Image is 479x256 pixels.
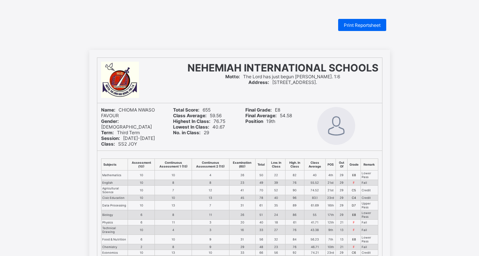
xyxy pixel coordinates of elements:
td: 26 [229,210,256,220]
td: 12 [192,186,229,195]
td: 55 [304,210,326,220]
td: Lower Pass [360,235,378,244]
b: Lowest In Class: [173,124,209,130]
td: 2 [128,244,155,250]
td: 40 [304,171,326,180]
td: 33 [229,250,256,256]
td: 10 [155,195,192,201]
td: 21 [336,244,348,250]
td: 13 [155,250,192,256]
td: 51 [256,210,267,220]
span: 54.58 [245,113,292,118]
td: 8 [155,210,192,220]
td: E8 [347,210,360,220]
b: Highest In Class: [173,118,211,124]
th: Continuous Assessment 1 (15) [155,159,192,171]
th: Out Of [336,159,348,171]
b: Position [245,118,263,124]
td: F [347,244,360,250]
td: 10 [155,235,192,244]
td: Agricultural Science [101,186,128,195]
td: 29 [336,201,348,210]
td: 33 [256,225,267,235]
td: 27 [267,225,286,235]
td: 6 [128,210,155,220]
td: 39 [267,180,286,186]
th: Subjects [101,159,128,171]
td: 48 [256,244,267,250]
td: 10 [128,225,155,235]
td: Physics [101,220,128,225]
span: [STREET_ADDRESS]. [248,79,317,85]
span: 19th [245,118,275,124]
td: 26 [229,171,256,180]
td: 56.23 [304,235,326,244]
td: 21 [336,220,348,225]
td: 13 [192,195,229,201]
td: 70 [256,186,267,195]
td: 74.21 [304,250,326,256]
td: 23rd [326,195,336,201]
td: 6 [128,235,155,244]
td: 29 [336,186,348,195]
td: 29 [229,244,256,250]
td: 31 [229,235,256,244]
span: Third Term [101,130,140,135]
td: Civic Education [101,195,128,201]
td: 23 [267,244,286,250]
td: 4 [155,225,192,235]
td: 90 [285,186,304,195]
td: 76 [285,244,304,250]
td: 13 [336,235,348,244]
th: Total [256,159,267,171]
b: Address: [248,79,269,85]
td: 52 [267,186,286,195]
td: 21st [326,180,336,186]
td: 21st [326,186,336,195]
th: Examination (60) [229,159,256,171]
td: 23 [229,180,256,186]
td: 56 [267,250,286,256]
td: Fail [360,244,378,250]
td: 10 [155,171,192,180]
td: C4 [347,195,360,201]
td: 40 [267,195,286,201]
td: 20 [229,220,256,225]
td: 29 [336,180,348,186]
td: 49 [256,180,267,186]
td: 86 [285,210,304,220]
td: 11 [155,220,192,225]
th: High. In Class [285,159,304,171]
td: F [347,220,360,225]
b: Class Average: [173,113,207,118]
span: The Lord has just begun [PERSON_NAME]. 1:6 [225,74,340,79]
td: Credit [360,186,378,195]
b: Motto: [225,74,240,79]
td: 43.38 [304,225,326,235]
td: 45 [229,195,256,201]
td: 3 [192,225,229,235]
b: No. in Class: [173,130,201,135]
b: Session: [101,135,120,141]
td: 96 [285,195,304,201]
td: D7 [347,201,360,210]
th: Class Average [304,159,326,171]
td: 10 [128,171,155,180]
td: 18 [267,220,286,225]
td: 13 [336,225,348,235]
td: 61 [256,201,267,210]
td: 17th [326,210,336,220]
span: 655 [173,107,211,113]
td: Economics [101,250,128,256]
td: Mathematics [101,171,128,180]
td: 24 [267,210,286,220]
b: Total Score: [173,107,200,113]
td: C6 [347,250,360,256]
b: Final Grade: [245,107,272,113]
td: 9 [192,244,229,250]
td: 11 [192,210,229,220]
th: Assessment (10) [128,159,155,171]
td: 12th [326,220,336,225]
td: 13 [155,201,192,210]
th: Low. In Class [267,159,286,171]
